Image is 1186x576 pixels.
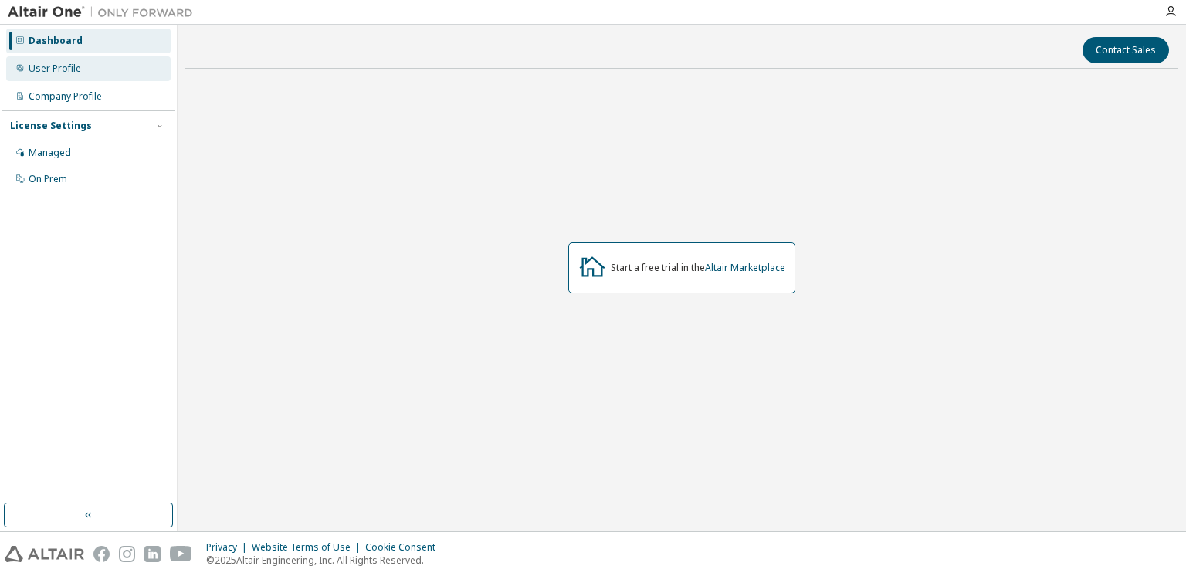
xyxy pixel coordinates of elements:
[144,546,161,562] img: linkedin.svg
[170,546,192,562] img: youtube.svg
[29,63,81,75] div: User Profile
[705,261,785,274] a: Altair Marketplace
[8,5,201,20] img: Altair One
[10,120,92,132] div: License Settings
[5,546,84,562] img: altair_logo.svg
[29,35,83,47] div: Dashboard
[29,90,102,103] div: Company Profile
[611,262,785,274] div: Start a free trial in the
[252,541,365,554] div: Website Terms of Use
[206,554,445,567] p: © 2025 Altair Engineering, Inc. All Rights Reserved.
[29,147,71,159] div: Managed
[93,546,110,562] img: facebook.svg
[119,546,135,562] img: instagram.svg
[365,541,445,554] div: Cookie Consent
[29,173,67,185] div: On Prem
[206,541,252,554] div: Privacy
[1083,37,1169,63] button: Contact Sales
